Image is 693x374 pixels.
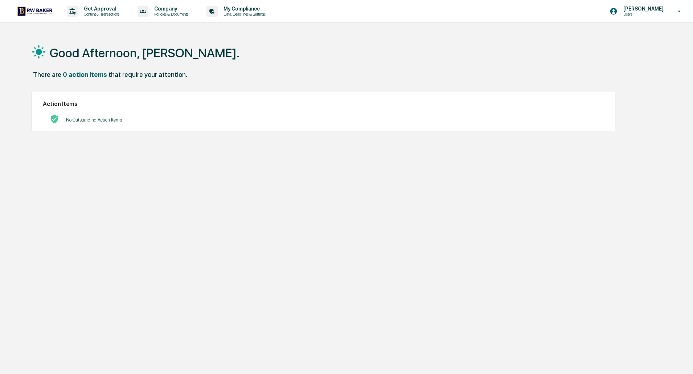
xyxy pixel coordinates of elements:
[66,117,122,123] p: No Outstanding Action Items
[618,12,667,17] p: Users
[33,71,61,78] div: There are
[78,6,123,12] p: Get Approval
[218,12,269,17] p: Data, Deadlines & Settings
[50,46,239,60] h1: Good Afternoon, [PERSON_NAME].
[108,71,187,78] div: that require your attention.
[218,6,269,12] p: My Compliance
[78,12,123,17] p: Content & Transactions
[148,12,192,17] p: Policies & Documents
[63,71,107,78] div: 0 action items
[148,6,192,12] p: Company
[43,100,604,107] h2: Action Items
[618,6,667,12] p: [PERSON_NAME]
[50,115,59,123] img: No Actions logo
[17,7,52,16] img: logo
